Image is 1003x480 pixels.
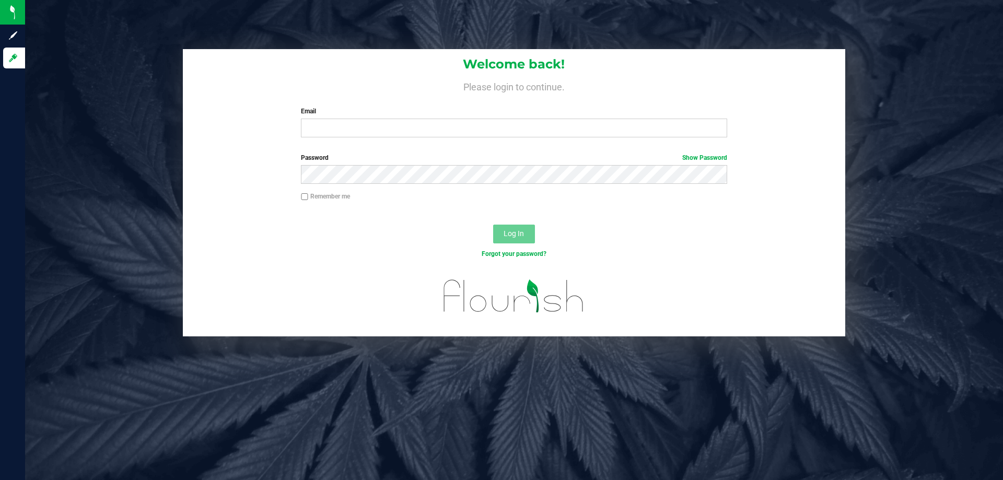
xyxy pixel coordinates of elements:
[493,225,535,243] button: Log In
[301,107,727,116] label: Email
[431,270,597,323] img: flourish_logo.svg
[504,229,524,238] span: Log In
[8,30,18,41] inline-svg: Sign up
[482,250,546,257] a: Forgot your password?
[301,192,350,201] label: Remember me
[301,193,308,201] input: Remember me
[183,57,845,71] h1: Welcome back!
[8,53,18,63] inline-svg: Log in
[682,154,727,161] a: Show Password
[183,79,845,92] h4: Please login to continue.
[301,154,329,161] span: Password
